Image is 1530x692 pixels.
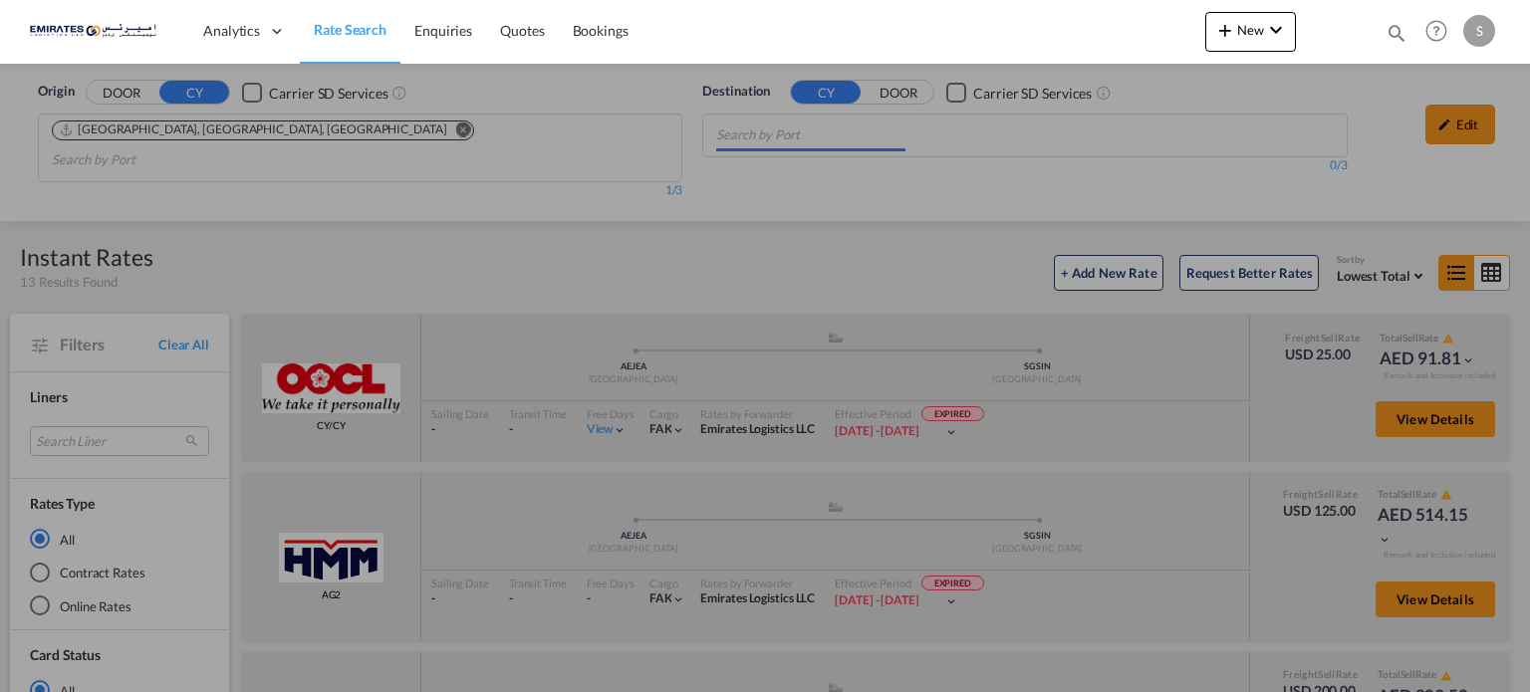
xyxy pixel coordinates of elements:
[1419,14,1453,48] span: Help
[414,22,472,39] span: Enquiries
[30,9,164,54] img: c67187802a5a11ec94275b5db69a26e6.png
[314,21,386,38] span: Rate Search
[1264,18,1288,42] md-icon: icon-chevron-down
[1463,15,1495,47] div: S
[573,22,629,39] span: Bookings
[1419,14,1463,50] div: Help
[500,22,544,39] span: Quotes
[1213,18,1237,42] md-icon: icon-plus 400-fg
[1386,22,1407,52] div: icon-magnify
[203,21,260,41] span: Analytics
[1205,12,1296,52] button: icon-plus 400-fgNewicon-chevron-down
[1213,22,1288,38] span: New
[1386,22,1407,44] md-icon: icon-magnify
